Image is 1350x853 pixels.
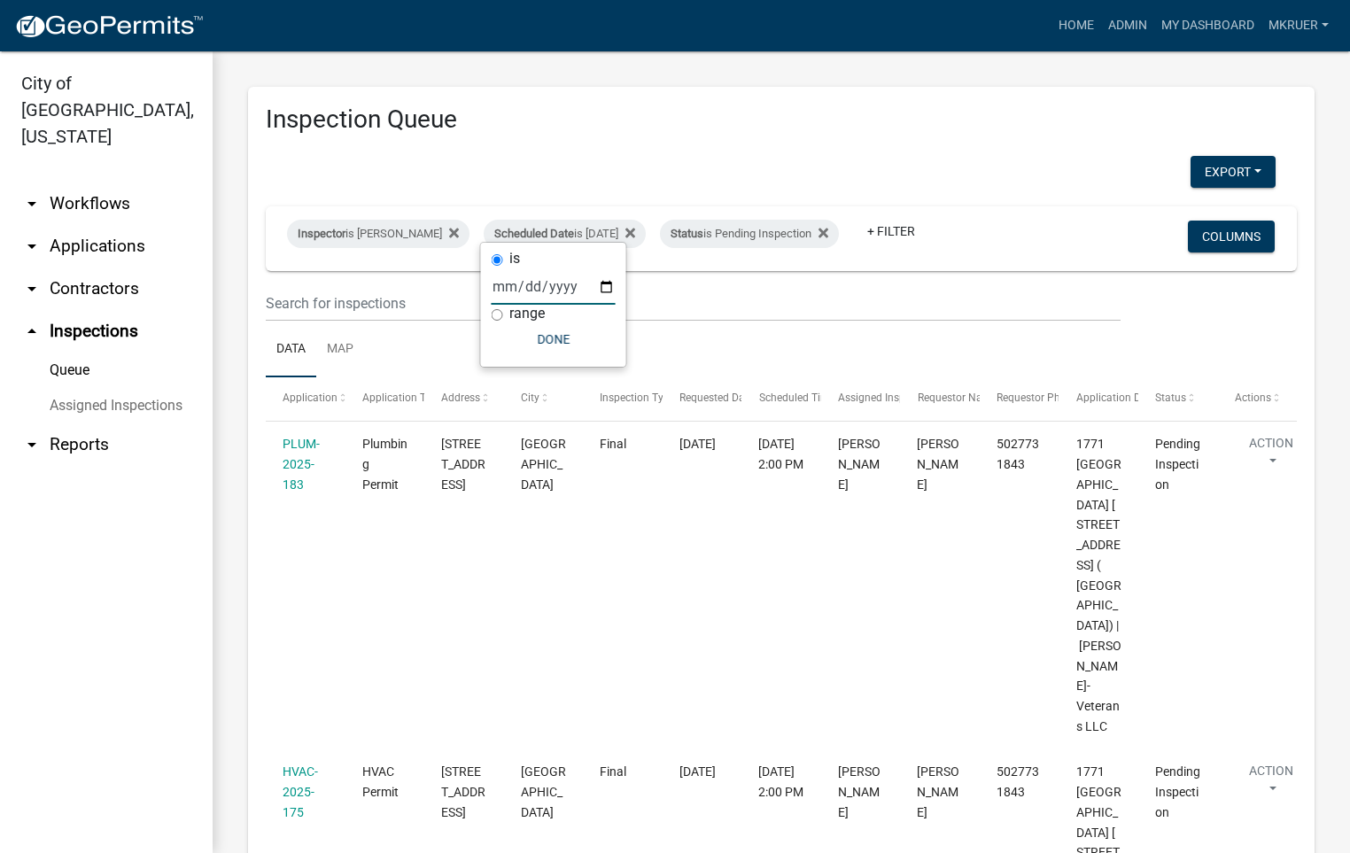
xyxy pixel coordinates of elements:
div: [DATE] 2:00 PM [758,434,803,475]
a: Map [316,322,364,378]
div: [DATE] 2:00 PM [758,762,803,803]
span: Mike Kruer [917,437,959,492]
span: Final [600,437,626,451]
datatable-header-cell: Scheduled Time [741,377,821,420]
i: arrow_drop_up [21,321,43,342]
datatable-header-cell: Status [1138,377,1218,420]
span: JEFFERSONVILLE [521,764,566,819]
span: Plumbing Permit [362,437,407,492]
span: Requestor Phone [997,392,1078,404]
span: Status [1155,392,1186,404]
div: is [PERSON_NAME] [287,220,469,248]
i: arrow_drop_down [21,193,43,214]
div: is [DATE] [484,220,646,248]
span: 1771 Veterans Parkway [441,764,485,819]
a: My Dashboard [1154,9,1261,43]
span: 09/25/2025 [679,764,716,779]
datatable-header-cell: City [504,377,584,420]
a: + Filter [853,215,929,247]
span: Application [283,392,337,404]
span: Mike Kruer [838,437,881,492]
label: range [509,306,545,321]
span: Final [600,764,626,779]
span: 5027731843 [997,764,1039,799]
span: Pending Inspection [1155,764,1200,819]
datatable-header-cell: Assigned Inspector [821,377,901,420]
i: arrow_drop_down [21,434,43,455]
span: Scheduled Date [494,227,574,240]
a: Admin [1101,9,1154,43]
span: City [521,392,539,404]
span: HVAC Permit [362,764,399,799]
a: mkruer [1261,9,1336,43]
span: 1771 Veterans Parkway 1771 Veterans Parkway ( Valvoline) | Sprigler-Veterans LLC [1076,437,1121,733]
span: Pending Inspection [1155,437,1200,492]
span: Address [441,392,480,404]
div: is Pending Inspection [660,220,839,248]
span: Inspection Type [600,392,675,404]
input: Search for inspections [266,285,1121,322]
span: Assigned Inspector [838,392,929,404]
button: Export [1191,156,1276,188]
datatable-header-cell: Actions [1217,377,1297,420]
span: Mike Kruer [917,764,959,819]
span: Requestor Name [917,392,997,404]
datatable-header-cell: Inspection Type [583,377,663,420]
button: Action [1235,434,1307,478]
span: Status [671,227,703,240]
button: Columns [1188,221,1275,252]
datatable-header-cell: Requested Date [663,377,742,420]
span: Application Description [1076,392,1188,404]
span: 09/25/2025 [679,437,716,451]
datatable-header-cell: Address [424,377,504,420]
span: Requested Date [679,392,754,404]
span: 1771 Veterans Parkway [441,437,485,492]
span: Scheduled Time [758,392,834,404]
a: HVAC-2025-175 [283,764,318,819]
label: is [509,252,520,266]
a: Data [266,322,316,378]
a: Home [1051,9,1101,43]
span: Mike Kruer [838,764,881,819]
span: JEFFERSONVILLE [521,437,566,492]
button: Done [492,323,616,355]
datatable-header-cell: Application [266,377,345,420]
span: Application Type [362,392,443,404]
i: arrow_drop_down [21,236,43,257]
datatable-header-cell: Requestor Name [900,377,980,420]
span: 5027731843 [997,437,1039,471]
span: Actions [1235,392,1271,404]
datatable-header-cell: Application Description [1059,377,1138,420]
span: Inspector [298,227,345,240]
a: PLUM-2025-183 [283,437,320,492]
datatable-header-cell: Application Type [345,377,425,420]
datatable-header-cell: Requestor Phone [980,377,1059,420]
i: arrow_drop_down [21,278,43,299]
button: Action [1235,762,1307,806]
h3: Inspection Queue [266,105,1297,135]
